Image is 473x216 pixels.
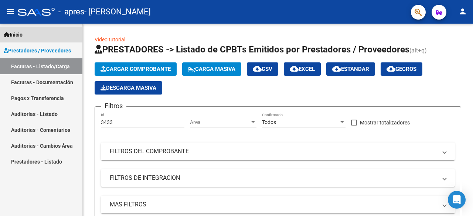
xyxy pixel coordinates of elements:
[290,64,299,73] mat-icon: cloud_download
[387,64,395,73] mat-icon: cloud_download
[387,66,416,72] span: Gecros
[253,64,262,73] mat-icon: cloud_download
[110,174,437,182] mat-panel-title: FILTROS DE INTEGRACION
[448,191,466,209] div: Open Intercom Messenger
[409,47,427,54] span: (alt+q)
[458,7,467,16] mat-icon: person
[101,85,156,91] span: Descarga Masiva
[188,66,235,72] span: Carga Masiva
[58,4,84,20] span: - apres
[101,169,455,187] mat-expansion-panel-header: FILTROS DE INTEGRACION
[84,4,151,20] span: - [PERSON_NAME]
[95,62,177,76] button: Cargar Comprobante
[247,62,278,76] button: CSV
[182,62,241,76] button: Carga Masiva
[262,119,276,125] span: Todos
[6,7,15,16] mat-icon: menu
[101,196,455,213] mat-expansion-panel-header: MAS FILTROS
[290,66,315,72] span: EXCEL
[4,31,23,39] span: Inicio
[110,200,437,209] mat-panel-title: MAS FILTROS
[101,101,126,111] h3: Filtros
[190,119,250,126] span: Area
[332,64,341,73] mat-icon: cloud_download
[101,66,171,72] span: Cargar Comprobante
[332,66,369,72] span: Estandar
[360,118,410,127] span: Mostrar totalizadores
[253,66,272,72] span: CSV
[110,147,437,155] mat-panel-title: FILTROS DEL COMPROBANTE
[284,62,321,76] button: EXCEL
[95,37,125,42] a: Video tutorial
[95,81,162,95] button: Descarga Masiva
[326,62,375,76] button: Estandar
[381,62,422,76] button: Gecros
[95,44,409,55] span: PRESTADORES -> Listado de CPBTs Emitidos por Prestadores / Proveedores
[101,143,455,160] mat-expansion-panel-header: FILTROS DEL COMPROBANTE
[95,81,162,95] app-download-masive: Descarga masiva de comprobantes (adjuntos)
[4,47,71,55] span: Prestadores / Proveedores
